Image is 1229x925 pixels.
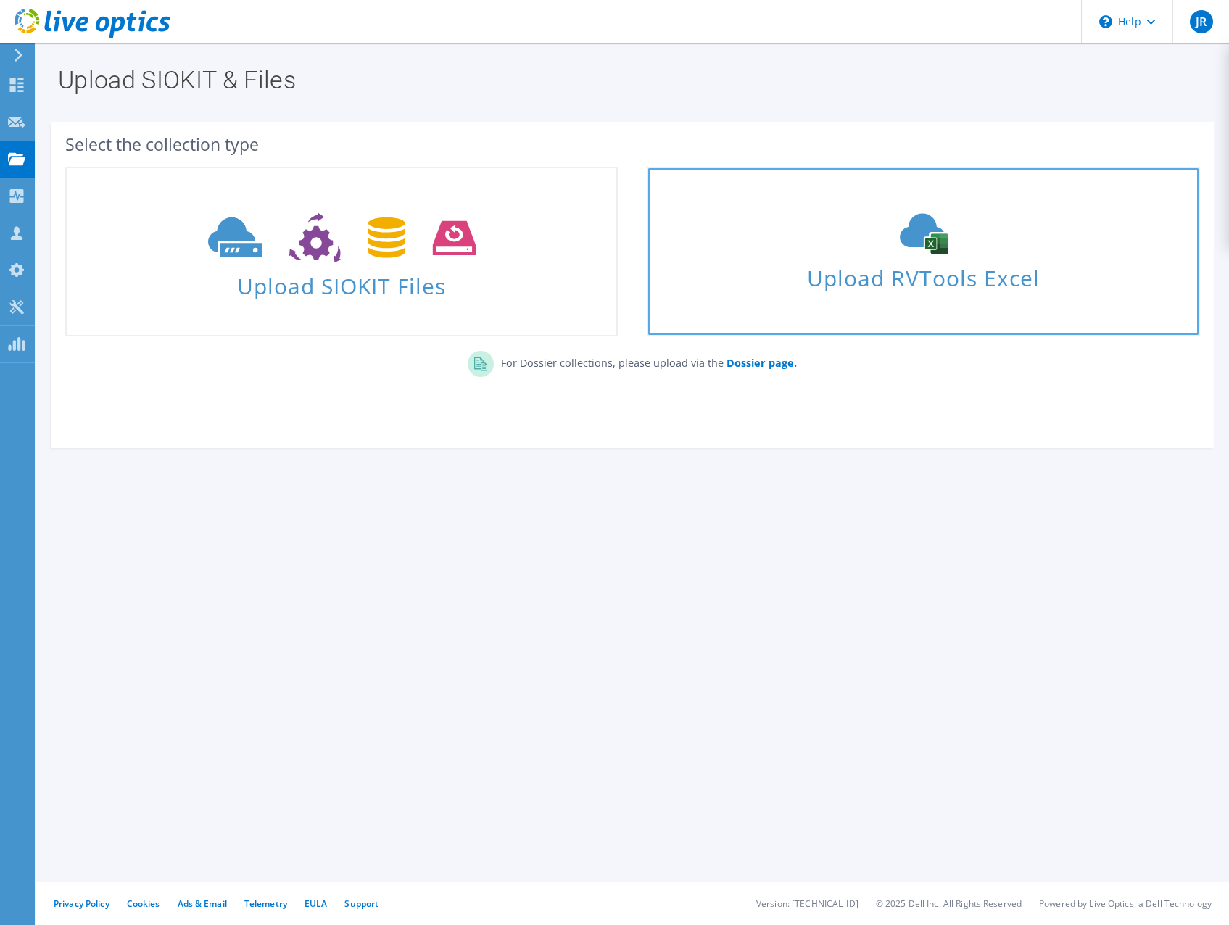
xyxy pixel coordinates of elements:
span: Upload SIOKIT Files [67,266,616,297]
a: EULA [305,897,327,910]
svg: \n [1099,15,1112,28]
div: Select the collection type [65,136,1200,152]
a: Privacy Policy [54,897,109,910]
a: Dossier page. [724,356,797,370]
span: Upload RVTools Excel [648,259,1198,290]
a: Ads & Email [178,897,227,910]
li: © 2025 Dell Inc. All Rights Reserved [876,897,1022,910]
a: Telemetry [244,897,287,910]
b: Dossier page. [727,356,797,370]
a: Support [344,897,378,910]
a: Cookies [127,897,160,910]
h1: Upload SIOKIT & Files [58,67,1200,92]
a: Upload SIOKIT Files [65,167,618,336]
li: Version: [TECHNICAL_ID] [756,897,858,910]
a: Upload RVTools Excel [647,167,1199,336]
li: Powered by Live Optics, a Dell Technology [1039,897,1212,910]
p: For Dossier collections, please upload via the [494,351,797,371]
span: JR [1190,10,1213,33]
